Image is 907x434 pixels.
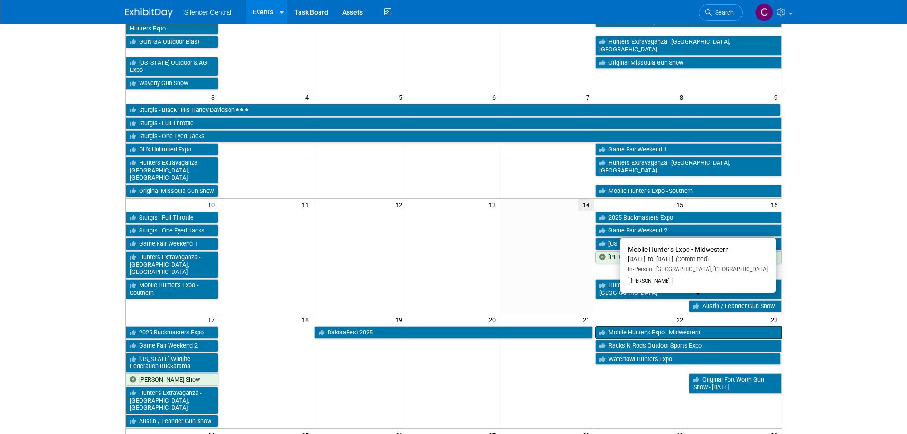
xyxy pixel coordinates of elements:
span: 20 [488,313,500,325]
span: 17 [207,313,219,325]
img: ExhibitDay [125,8,173,18]
span: 5 [398,91,407,103]
a: Game Fair Weekend 1 [595,143,781,156]
span: Mobile Hunter’s Expo - Midwestern [628,245,729,253]
span: [GEOGRAPHIC_DATA], [GEOGRAPHIC_DATA] [652,266,768,273]
a: Austin / Leander Gun Show [126,415,218,427]
span: 10 [207,199,219,211]
a: Hunters Extravaganza - [GEOGRAPHIC_DATA], [GEOGRAPHIC_DATA] [595,36,781,55]
span: 19 [395,313,407,325]
a: Sturgis - Black Hills Harley Davidson [126,104,781,116]
span: 9 [773,91,782,103]
a: Hunter’s Extravaganza - [GEOGRAPHIC_DATA], [GEOGRAPHIC_DATA] [595,279,781,299]
a: Hunters Extravaganza - [GEOGRAPHIC_DATA], [GEOGRAPHIC_DATA] [126,251,218,278]
span: 15 [676,199,688,211]
span: Search [712,9,734,16]
a: Waterfowl Hunters Expo [595,353,780,365]
a: DakotaFest 2025 [314,326,593,339]
a: Hunters Extravaganza - [GEOGRAPHIC_DATA], [GEOGRAPHIC_DATA] [595,157,781,176]
a: Search [699,4,743,21]
span: 6 [491,91,500,103]
span: 7 [585,91,594,103]
a: Mobile Hunter’s Expo - Midwestern [595,326,781,339]
span: 23 [770,313,782,325]
span: (Committed) [673,255,709,262]
a: Original Fort Worth Gun Show - [DATE] [689,373,781,393]
a: Original Missoula Gun Show [126,185,218,197]
span: 21 [582,313,594,325]
a: Austin / Leander Gun Show [689,300,781,313]
a: Hunters Extravaganza - [GEOGRAPHIC_DATA], [GEOGRAPHIC_DATA] [126,157,218,184]
a: [PERSON_NAME] Show [595,251,781,263]
a: Game Fair Weekend 1 [126,238,218,250]
a: Mobile Hunter’s Expo - Southern [126,279,218,299]
a: Hunter’s Extravaganza - [GEOGRAPHIC_DATA], [GEOGRAPHIC_DATA] [126,387,218,414]
a: Sturgis - Full Throttle [126,117,782,130]
span: 4 [304,91,313,103]
a: [US_STATE] Outdoor & AG Expo [126,57,218,76]
a: [US_STATE] Wildlife Federation Buckarama [595,238,781,250]
span: 12 [395,199,407,211]
a: Sturgis - One Eyed Jacks [126,224,218,237]
span: In-Person [628,266,652,273]
img: Cade Cox [755,3,773,21]
a: Game Fair Weekend 2 [595,224,781,237]
a: Sturgis - One Eyed Jacks [126,130,782,142]
a: [PERSON_NAME] Show [126,373,218,386]
a: Waverly Gun Show [126,77,218,90]
span: 3 [210,91,219,103]
a: Sturgis - Full Throttle [126,212,218,224]
a: Mobile Hunter’s Expo - Southern [595,185,781,197]
a: Racks-N-Rods Outdoor Sports Expo [595,340,781,352]
span: 16 [770,199,782,211]
a: DUX Unlimited Expo [126,143,218,156]
span: 13 [488,199,500,211]
span: 14 [578,199,594,211]
div: [DATE] to [DATE] [628,255,768,263]
a: Game Fair Weekend 2 [126,340,218,352]
div: [PERSON_NAME] [628,277,673,285]
span: 18 [301,313,313,325]
span: 22 [676,313,688,325]
a: [US_STATE] Wildlife Federation Buckarama [126,353,218,373]
a: 2025 Buckmasters Expo [595,212,781,224]
a: GON GA Outdoor Blast [126,36,218,48]
span: Silencer Central [184,9,232,16]
a: 2025 Buckmasters Expo [126,326,218,339]
span: 8 [679,91,688,103]
a: Original Missoula Gun Show [595,57,781,69]
span: 11 [301,199,313,211]
a: Delta Waterfowl Duck Hunters Expo [126,15,218,35]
